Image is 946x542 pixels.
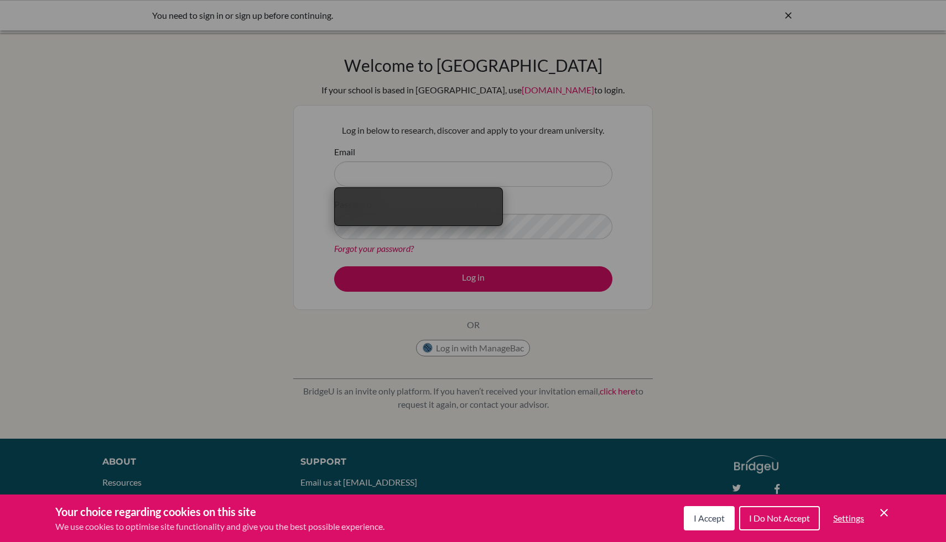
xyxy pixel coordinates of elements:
[694,513,725,523] span: I Accept
[749,513,810,523] span: I Do Not Accept
[684,506,735,530] button: I Accept
[824,507,873,529] button: Settings
[877,506,891,519] button: Save and close
[739,506,820,530] button: I Do Not Accept
[55,520,384,533] p: We use cookies to optimise site functionality and give you the best possible experience.
[833,513,864,523] span: Settings
[55,503,384,520] h3: Your choice regarding cookies on this site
